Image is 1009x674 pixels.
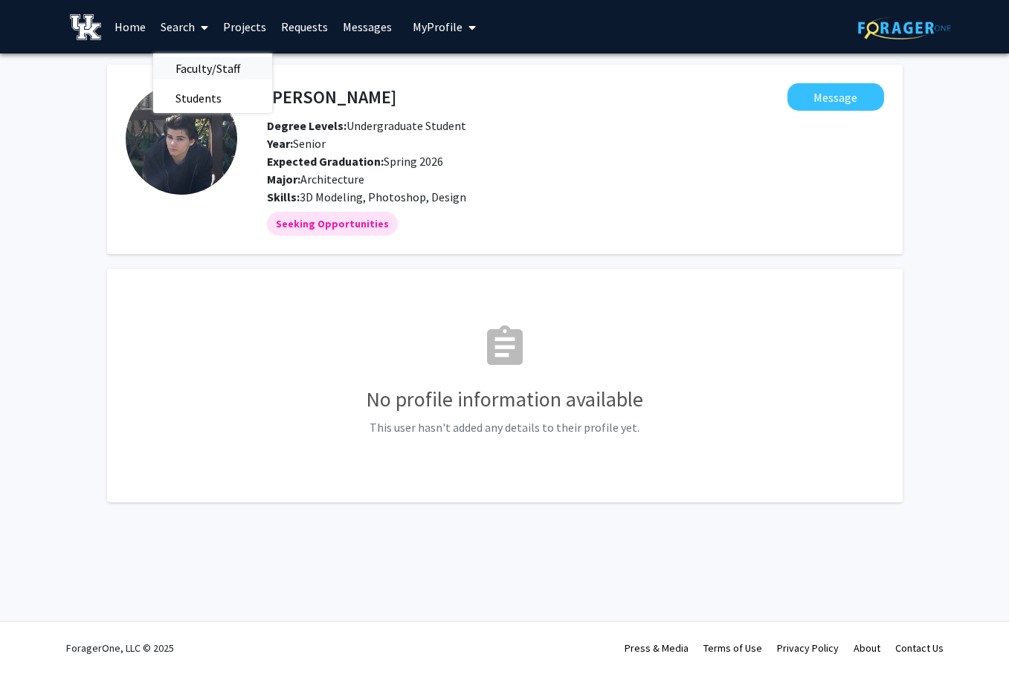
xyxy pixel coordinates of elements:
[300,172,364,187] span: Architecture
[267,189,300,204] b: Skills:
[107,269,903,502] fg-card: No Profile Information
[267,118,346,133] b: Degree Levels:
[153,87,272,109] a: Students
[126,83,237,195] img: Profile Picture
[267,172,300,187] b: Major:
[787,83,884,111] button: Message Zeke Elmore
[267,212,398,236] mat-chip: Seeking Opportunities
[126,418,884,436] p: This user hasn't added any details to their profile yet.
[70,14,102,40] img: University of Kentucky Logo
[625,641,689,655] a: Press & Media
[858,16,951,39] img: ForagerOne Logo
[777,641,839,655] a: Privacy Policy
[66,622,174,674] div: ForagerOne, LLC © 2025
[153,57,272,80] a: Faculty/Staff
[335,1,399,53] a: Messages
[11,607,63,663] iframe: Chat
[126,387,884,412] h3: No profile information available
[216,1,274,53] a: Projects
[267,136,293,151] b: Year:
[413,19,462,34] span: My Profile
[267,136,326,151] span: Senior
[274,1,335,53] a: Requests
[267,154,443,169] span: Spring 2026
[267,83,396,111] h4: [PERSON_NAME]
[153,54,262,83] span: Faculty/Staff
[153,83,244,113] span: Students
[267,154,384,169] b: Expected Graduation:
[481,323,529,371] mat-icon: assignment
[300,189,466,204] span: 3D Modeling, Photoshop, Design
[895,641,944,655] a: Contact Us
[267,118,466,133] span: Undergraduate Student
[153,1,216,53] a: Search
[107,1,153,53] a: Home
[854,641,880,655] a: About
[703,641,762,655] a: Terms of Use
